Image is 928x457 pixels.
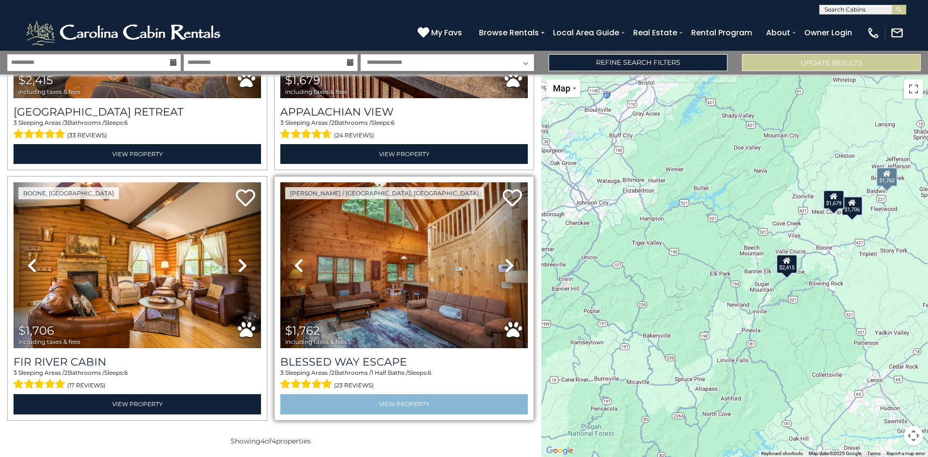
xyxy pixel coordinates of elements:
span: 2 [331,119,334,126]
div: Sleeping Areas / Bathrooms / Sleeps: [14,369,261,392]
div: $1,679 [823,190,844,209]
span: (23 reviews) [334,379,374,392]
span: 6 [428,369,431,376]
span: $1,706 [18,324,54,338]
span: (24 reviews) [334,129,374,142]
span: Map [553,83,570,93]
button: Toggle fullscreen view [904,79,923,99]
img: thumbnail_166647482.jpeg [14,182,261,348]
span: My Favs [431,27,462,39]
a: View Property [280,144,528,164]
span: 6 [124,369,128,376]
a: Owner Login [799,24,857,41]
span: 1 Half Baths / [371,369,408,376]
a: Rental Program [686,24,757,41]
span: 2 [331,369,334,376]
div: $2,415 [776,254,797,273]
img: phone-regular-white.png [867,26,880,40]
a: View Property [14,144,261,164]
a: Open this area in Google Maps (opens a new window) [544,444,576,457]
div: $1,706 [841,196,863,215]
a: [PERSON_NAME] / [GEOGRAPHIC_DATA], [GEOGRAPHIC_DATA] [285,187,484,199]
img: Google [544,444,576,457]
div: Sleeping Areas / Bathrooms / Sleeps: [280,118,528,142]
a: Terms (opens in new tab) [867,451,881,456]
a: Refine Search Filters [549,54,727,71]
span: 3 [280,119,284,126]
span: 4 [272,437,276,445]
a: My Favs [418,27,464,39]
span: including taxes & fees [18,339,80,345]
a: Fir River Cabin [14,355,261,369]
span: including taxes & fees [285,339,347,345]
span: 6 [391,119,394,126]
span: 2 [64,369,68,376]
img: thumbnail_163271008.jpeg [280,182,528,348]
span: (17 reviews) [67,379,105,392]
a: Appalachian View [280,105,528,118]
span: $1,762 [285,324,320,338]
span: 6 [124,119,128,126]
a: View Property [280,394,528,414]
span: including taxes & fees [285,88,347,95]
div: Sleeping Areas / Bathrooms / Sleeps: [14,118,261,142]
button: Map camera controls [904,426,923,445]
a: Local Area Guide [548,24,624,41]
span: 3 [14,369,17,376]
a: Add to favorites [236,188,255,209]
div: $1,762 [876,167,898,187]
span: (33 reviews) [67,129,107,142]
a: View Property [14,394,261,414]
a: [GEOGRAPHIC_DATA] Retreat [14,105,261,118]
span: 3 [64,119,68,126]
button: Change map style [546,79,580,97]
a: Blessed Way Escape [280,355,528,369]
a: Boone, [GEOGRAPHIC_DATA] [18,187,119,199]
span: $2,415 [18,73,53,87]
span: Map data ©2025 Google [809,451,861,456]
div: Sleeping Areas / Bathrooms / Sleeps: [280,369,528,392]
button: Keyboard shortcuts [761,450,803,457]
p: Showing of properties [7,436,534,446]
span: 4 [261,437,265,445]
a: About [761,24,795,41]
span: including taxes & fees [18,88,80,95]
a: Browse Rentals [474,24,544,41]
img: White-1-2.png [24,18,225,47]
img: mail-regular-white.png [890,26,904,40]
h3: Boulder Falls Retreat [14,105,261,118]
span: 3 [280,369,284,376]
button: Update Results [742,54,921,71]
span: 3 [14,119,17,126]
a: Real Estate [628,24,682,41]
span: $1,679 [285,73,320,87]
a: Report a map error [886,451,925,456]
a: Add to favorites [503,188,522,209]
